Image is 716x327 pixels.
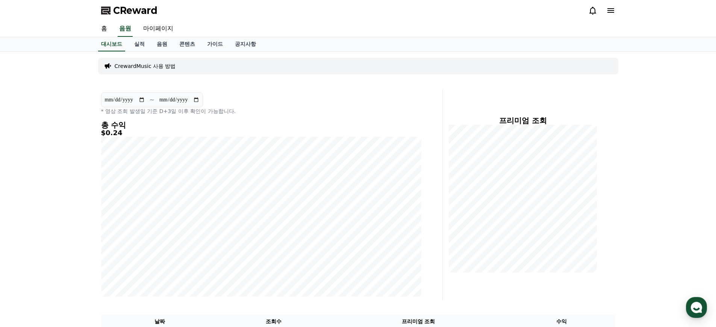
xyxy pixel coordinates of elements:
[98,37,125,51] a: 대시보드
[449,116,597,125] h4: 프리미엄 조회
[137,21,179,37] a: 마이페이지
[95,21,113,37] a: 홈
[101,107,421,115] p: * 영상 조회 발생일 기준 D+3일 이후 확인이 가능합니다.
[151,37,173,51] a: 음원
[101,5,157,17] a: CReward
[229,37,262,51] a: 공지사항
[101,121,421,129] h4: 총 수익
[150,95,154,104] p: ~
[201,37,229,51] a: 가이드
[118,21,133,37] a: 음원
[101,129,421,137] h5: $0.24
[128,37,151,51] a: 실적
[115,62,176,70] a: CrewardMusic 사용 방법
[173,37,201,51] a: 콘텐츠
[113,5,157,17] span: CReward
